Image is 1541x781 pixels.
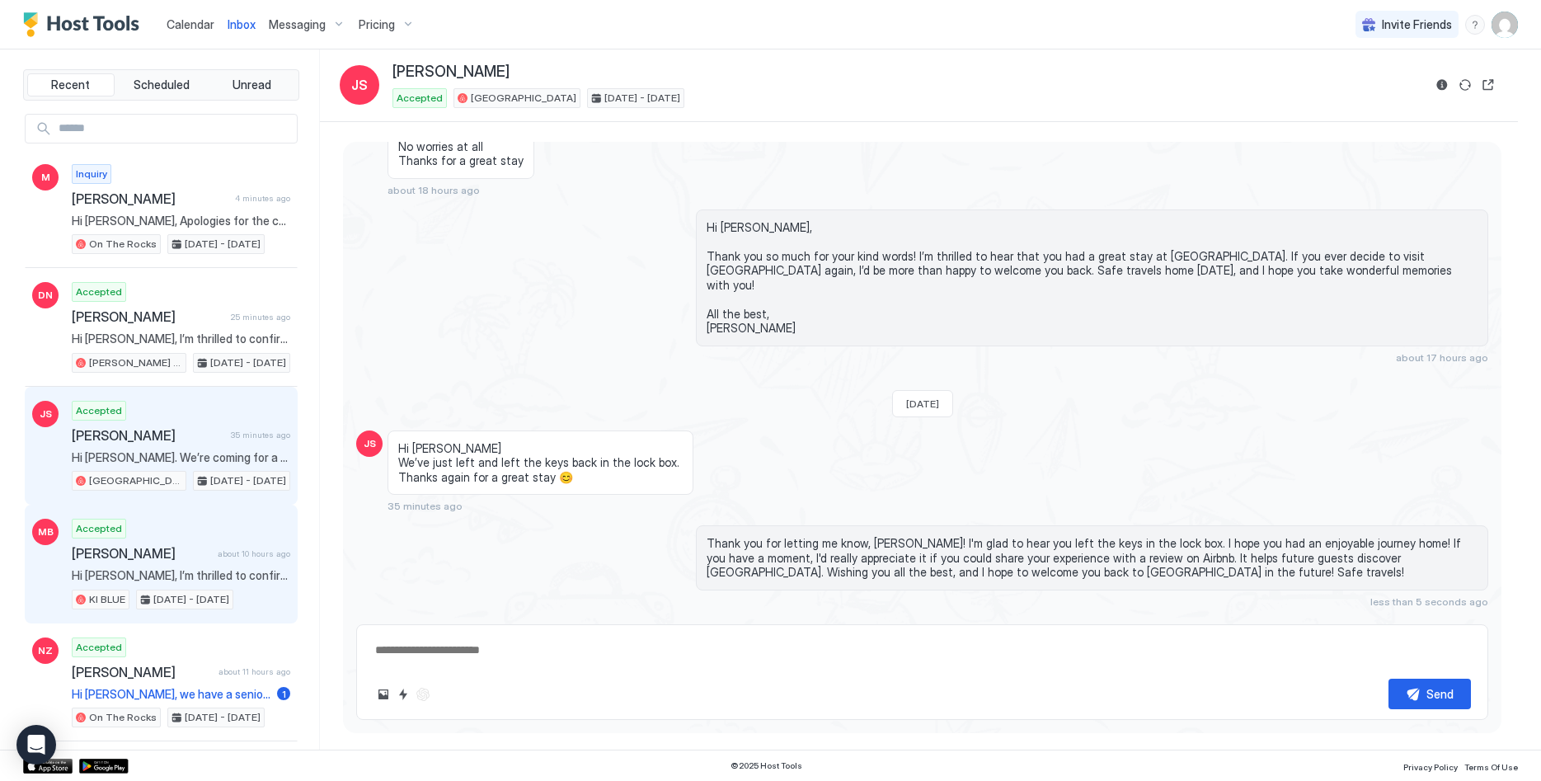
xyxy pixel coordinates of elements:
span: about 18 hours ago [388,184,480,196]
span: Accepted [76,285,122,299]
span: less than 5 seconds ago [1370,595,1488,608]
span: about 17 hours ago [1396,351,1488,364]
span: Hi [PERSON_NAME], I’m thrilled to confirm your booking at KI BLUE on [GEOGRAPHIC_DATA]! Your stay... [72,568,290,583]
a: Google Play Store [79,759,129,774]
span: 4 minutes ago [235,193,290,204]
button: Recent [27,73,115,96]
span: [PERSON_NAME] Lookout [89,355,182,370]
button: Sync reservation [1455,75,1475,95]
span: Hi [PERSON_NAME] We’ve just left and left the keys back in the lock box. Thanks again for a great... [398,441,683,485]
span: 35 minutes ago [388,500,463,512]
button: Reservation information [1432,75,1452,95]
span: [DATE] - [DATE] [153,592,229,607]
div: tab-group [23,69,299,101]
span: [PERSON_NAME] [72,308,224,325]
div: menu [1465,15,1485,35]
span: JS [364,436,376,451]
span: [PERSON_NAME] [72,191,228,207]
div: Send [1426,685,1454,703]
button: Open reservation [1478,75,1498,95]
a: Inbox [228,16,256,33]
input: Input Field [52,115,297,143]
a: App Store [23,759,73,774]
span: Unread [233,78,271,92]
div: Open Intercom Messenger [16,725,56,765]
span: Calendar [167,17,214,31]
span: [DATE] - [DATE] [185,710,261,725]
span: Privacy Policy [1403,762,1458,772]
span: Accepted [76,403,122,418]
span: Hi [PERSON_NAME]. We’re coming for a trip over the long weekend with our [DEMOGRAPHIC_DATA] who l... [72,450,290,465]
span: Accepted [397,91,443,106]
span: [PERSON_NAME] [72,427,224,444]
span: On The Rocks [89,237,157,252]
span: 1 [282,688,286,700]
span: [GEOGRAPHIC_DATA] [89,473,182,488]
span: JS [351,75,368,95]
button: Unread [208,73,295,96]
div: User profile [1492,12,1518,38]
button: Upload image [374,685,393,704]
span: Hi [PERSON_NAME], I’m thrilled to confirm your booking at Penneshaw Lookout on [GEOGRAPHIC_DATA]!... [72,332,290,346]
span: Accepted [76,640,122,655]
span: Scheduled [134,78,190,92]
span: NZ [38,643,53,658]
span: KI BLUE [89,592,125,607]
span: [DATE] - [DATE] [604,91,680,106]
a: Terms Of Use [1464,757,1518,774]
button: Send [1388,679,1471,709]
span: [PERSON_NAME] [72,664,212,680]
span: 35 minutes ago [231,430,290,440]
span: Inbox [228,17,256,31]
span: MB [38,525,54,539]
span: M [41,170,50,185]
span: Terms Of Use [1464,762,1518,772]
span: DN [38,288,53,303]
a: Privacy Policy [1403,757,1458,774]
span: [DATE] - [DATE] [210,355,286,370]
span: Recent [51,78,90,92]
a: Calendar [167,16,214,33]
a: Host Tools Logo [23,12,147,37]
button: Quick reply [393,685,413,704]
span: Accepted [76,521,122,536]
span: Hi [PERSON_NAME], Apologies for the confusion; we just had an instant booking last night… KI Blue... [72,214,290,228]
span: Hi [PERSON_NAME], we have a senior couple who will take one room prefer have it's own bathroom. T... [72,687,270,702]
span: [PERSON_NAME] [72,545,211,562]
span: Invite Friends [1382,17,1452,32]
span: Inquiry [76,167,107,181]
span: [GEOGRAPHIC_DATA] [471,91,576,106]
button: Scheduled [118,73,205,96]
span: about 10 hours ago [218,548,290,559]
span: [DATE] - [DATE] [210,473,286,488]
span: 25 minutes ago [231,312,290,322]
span: Pricing [359,17,395,32]
span: Messaging [269,17,326,32]
span: Thank you for letting me know, [PERSON_NAME]! I'm glad to hear you left the keys in the lock box.... [707,536,1478,580]
span: Hi [PERSON_NAME], Thank you so much for your kind words! I’m thrilled to hear that you had a grea... [707,220,1478,336]
span: © 2025 Host Tools [731,760,802,771]
span: Hi [PERSON_NAME] No worries at all Thanks for a great stay [398,125,524,168]
span: [DATE] [906,398,939,410]
span: [PERSON_NAME] [392,63,510,82]
span: about 11 hours ago [218,666,290,677]
span: [DATE] - [DATE] [185,237,261,252]
span: JS [40,407,52,421]
span: On The Rocks [89,710,157,725]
